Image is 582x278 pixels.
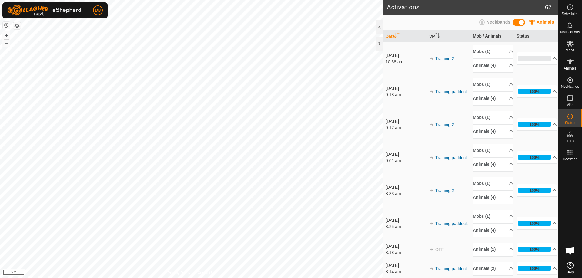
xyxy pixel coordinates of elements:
[473,210,513,223] p-accordion-header: Mobs (1)
[517,151,557,163] p-accordion-header: 100%
[429,188,434,193] img: arrow
[435,221,468,226] a: Training paddock
[429,155,434,160] img: arrow
[386,118,426,125] div: [DATE]
[517,262,557,274] p-accordion-header: 100%
[3,22,10,29] button: Reset Map
[517,184,557,196] p-accordion-header: 100%
[473,191,513,204] p-accordion-header: Animals (4)
[386,151,426,158] div: [DATE]
[518,221,551,226] div: 100%
[95,7,101,14] span: DB
[386,158,426,164] div: 9:01 am
[386,243,426,250] div: [DATE]
[473,45,513,58] p-accordion-header: Mobs (1)
[530,89,540,94] div: 100%
[386,250,426,256] div: 8:18 am
[435,188,454,193] a: Training 2
[473,262,513,275] p-accordion-header: Animals (2)
[386,262,426,269] div: [DATE]
[386,184,426,191] div: [DATE]
[518,89,551,94] div: 100%
[387,4,545,11] h2: Activations
[530,266,540,271] div: 100%
[530,155,540,160] div: 100%
[429,266,434,271] img: arrow
[561,12,578,16] span: Schedules
[386,125,426,131] div: 9:17 am
[518,122,551,127] div: 100%
[518,247,551,252] div: 100%
[530,122,540,127] div: 100%
[386,191,426,197] div: 8:33 am
[473,59,513,72] p-accordion-header: Animals (4)
[168,270,190,276] a: Privacy Policy
[487,20,510,25] span: Neckbands
[435,34,440,39] p-sorticon: Activate to sort
[517,217,557,229] p-accordion-header: 100%
[429,247,434,252] img: arrow
[7,5,83,16] img: Gallagher Logo
[530,221,540,226] div: 100%
[564,67,577,70] span: Animals
[517,85,557,97] p-accordion-header: 100%
[517,243,557,255] p-accordion-header: 100%
[518,155,551,160] div: 100%
[530,247,540,252] div: 100%
[386,92,426,98] div: 9:18 am
[386,269,426,275] div: 8:14 am
[566,139,574,143] span: Infra
[518,56,551,61] div: 0%
[473,158,513,171] p-accordion-header: Animals (4)
[514,31,558,42] th: Status
[473,111,513,124] p-accordion-header: Mobs (1)
[561,242,579,260] div: Open chat
[386,224,426,230] div: 8:25 am
[518,266,551,271] div: 100%
[473,78,513,91] p-accordion-header: Mobs (1)
[567,103,573,106] span: VPs
[517,118,557,130] p-accordion-header: 100%
[537,20,554,25] span: Animals
[386,59,426,65] div: 10:38 am
[429,221,434,226] img: arrow
[386,52,426,59] div: [DATE]
[429,122,434,127] img: arrow
[563,157,577,161] span: Heatmap
[427,31,470,42] th: VP
[13,22,21,29] button: Map Layers
[470,31,514,42] th: Mob / Animals
[435,266,468,271] a: Training paddock
[395,34,400,39] p-sorticon: Activate to sort
[530,188,540,193] div: 100%
[386,85,426,92] div: [DATE]
[473,177,513,190] p-accordion-header: Mobs (1)
[545,3,552,12] span: 67
[561,85,579,88] span: Neckbands
[566,270,574,274] span: Help
[558,260,582,276] a: Help
[518,188,551,193] div: 100%
[473,92,513,105] p-accordion-header: Animals (4)
[517,52,557,64] p-accordion-header: 0%
[560,30,580,34] span: Notifications
[435,247,444,252] span: OFF
[198,270,216,276] a: Contact Us
[3,32,10,39] button: +
[383,31,427,42] th: Date
[565,121,575,125] span: Status
[473,224,513,237] p-accordion-header: Animals (4)
[3,40,10,47] button: –
[473,243,513,256] p-accordion-header: Animals (1)
[429,56,434,61] img: arrow
[429,89,434,94] img: arrow
[473,144,513,157] p-accordion-header: Mobs (1)
[435,56,454,61] a: Training 2
[435,155,468,160] a: Training paddock
[473,125,513,138] p-accordion-header: Animals (4)
[566,48,574,52] span: Mobs
[435,122,454,127] a: Training 2
[435,89,468,94] a: Training paddock
[386,217,426,224] div: [DATE]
